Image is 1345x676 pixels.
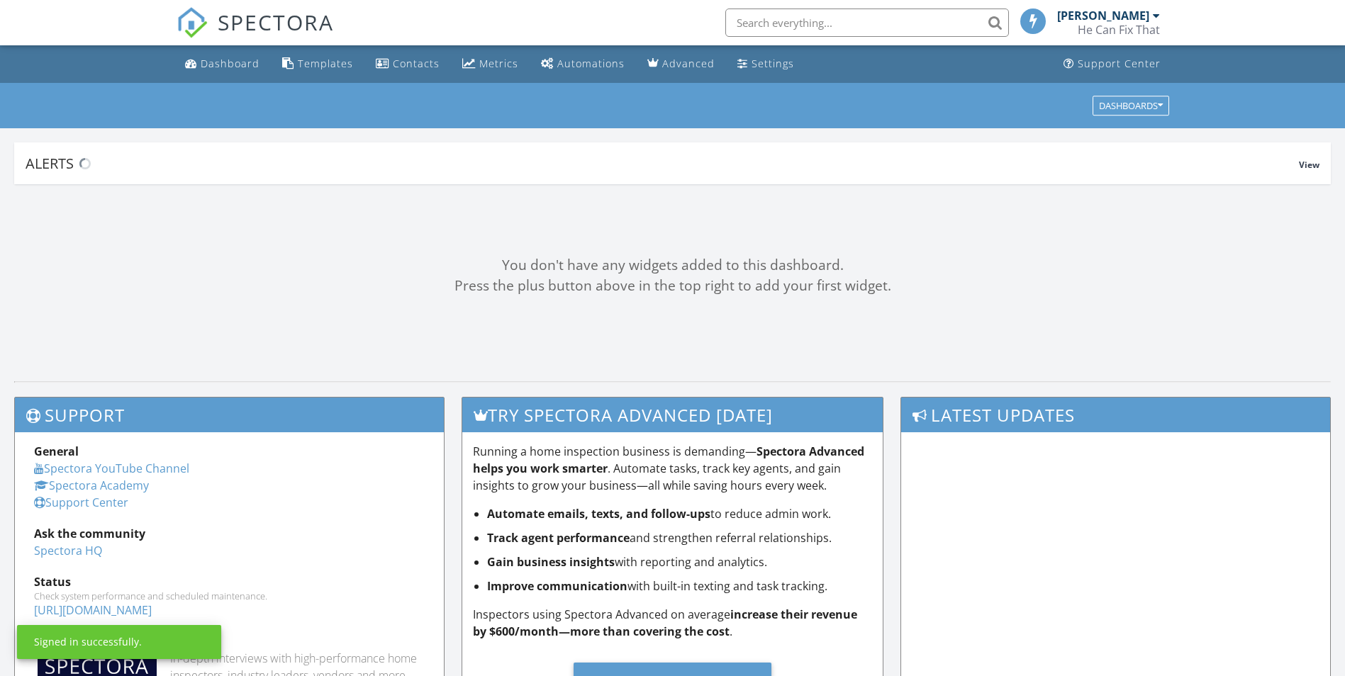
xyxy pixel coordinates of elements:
[1078,57,1161,70] div: Support Center
[487,506,710,522] strong: Automate emails, texts, and follow-ups
[393,57,440,70] div: Contacts
[1093,96,1169,116] button: Dashboards
[1078,23,1160,37] div: He Can Fix That
[1099,101,1163,111] div: Dashboards
[218,7,334,37] span: SPECTORA
[487,554,615,570] strong: Gain business insights
[487,578,872,595] li: with built-in texting and task tracking.
[15,398,444,432] h3: Support
[473,607,857,639] strong: increase their revenue by $600/month—more than covering the cost
[1057,9,1149,23] div: [PERSON_NAME]
[26,154,1299,173] div: Alerts
[298,57,353,70] div: Templates
[34,543,102,558] a: Spectora HQ
[487,553,872,570] li: with reporting and analytics.
[34,478,149,493] a: Spectora Academy
[535,51,630,77] a: Automations (Basic)
[487,505,872,522] li: to reduce admin work.
[642,51,720,77] a: Advanced
[487,529,872,546] li: and strengthen referral relationships.
[34,444,79,459] strong: General
[34,573,425,590] div: Status
[487,530,630,546] strong: Track agent performance
[177,19,334,49] a: SPECTORA
[557,57,625,70] div: Automations
[752,57,794,70] div: Settings
[201,57,259,70] div: Dashboard
[34,461,189,476] a: Spectora YouTube Channel
[14,276,1331,296] div: Press the plus button above in the top right to add your first widget.
[34,495,128,510] a: Support Center
[34,635,142,649] div: Signed in successfully.
[277,51,359,77] a: Templates
[479,57,518,70] div: Metrics
[662,57,715,70] div: Advanced
[370,51,445,77] a: Contacts
[34,633,425,650] div: Industry Knowledge
[487,578,627,594] strong: Improve communication
[732,51,800,77] a: Settings
[1058,51,1166,77] a: Support Center
[473,606,872,640] p: Inspectors using Spectora Advanced on average .
[473,444,864,476] strong: Spectora Advanced helps you work smarter
[14,255,1331,276] div: You don't have any widgets added to this dashboard.
[473,443,872,494] p: Running a home inspection business is demanding— . Automate tasks, track key agents, and gain ins...
[179,51,265,77] a: Dashboard
[177,7,208,38] img: The Best Home Inspection Software - Spectora
[725,9,1009,37] input: Search everything...
[462,398,883,432] h3: Try spectora advanced [DATE]
[34,590,425,602] div: Check system performance and scheduled maintenance.
[457,51,524,77] a: Metrics
[34,602,152,618] a: [URL][DOMAIN_NAME]
[1299,159,1319,171] span: View
[901,398,1330,432] h3: Latest Updates
[34,525,425,542] div: Ask the community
